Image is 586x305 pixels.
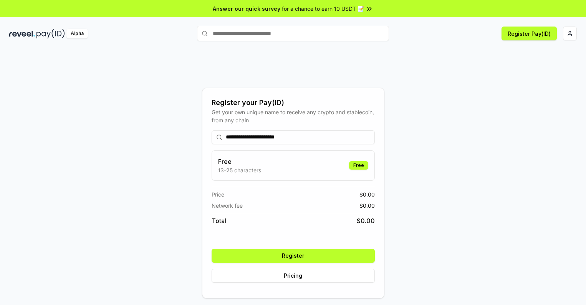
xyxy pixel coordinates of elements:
[218,166,261,174] p: 13-25 characters
[212,269,375,283] button: Pricing
[212,202,243,210] span: Network fee
[36,29,65,38] img: pay_id
[359,190,375,198] span: $ 0.00
[212,216,226,225] span: Total
[357,216,375,225] span: $ 0.00
[9,29,35,38] img: reveel_dark
[212,97,375,108] div: Register your Pay(ID)
[212,190,224,198] span: Price
[212,108,375,124] div: Get your own unique name to receive any crypto and stablecoin, from any chain
[502,27,557,40] button: Register Pay(ID)
[212,249,375,263] button: Register
[282,5,364,13] span: for a chance to earn 10 USDT 📝
[349,161,368,170] div: Free
[66,29,88,38] div: Alpha
[218,157,261,166] h3: Free
[213,5,280,13] span: Answer our quick survey
[359,202,375,210] span: $ 0.00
